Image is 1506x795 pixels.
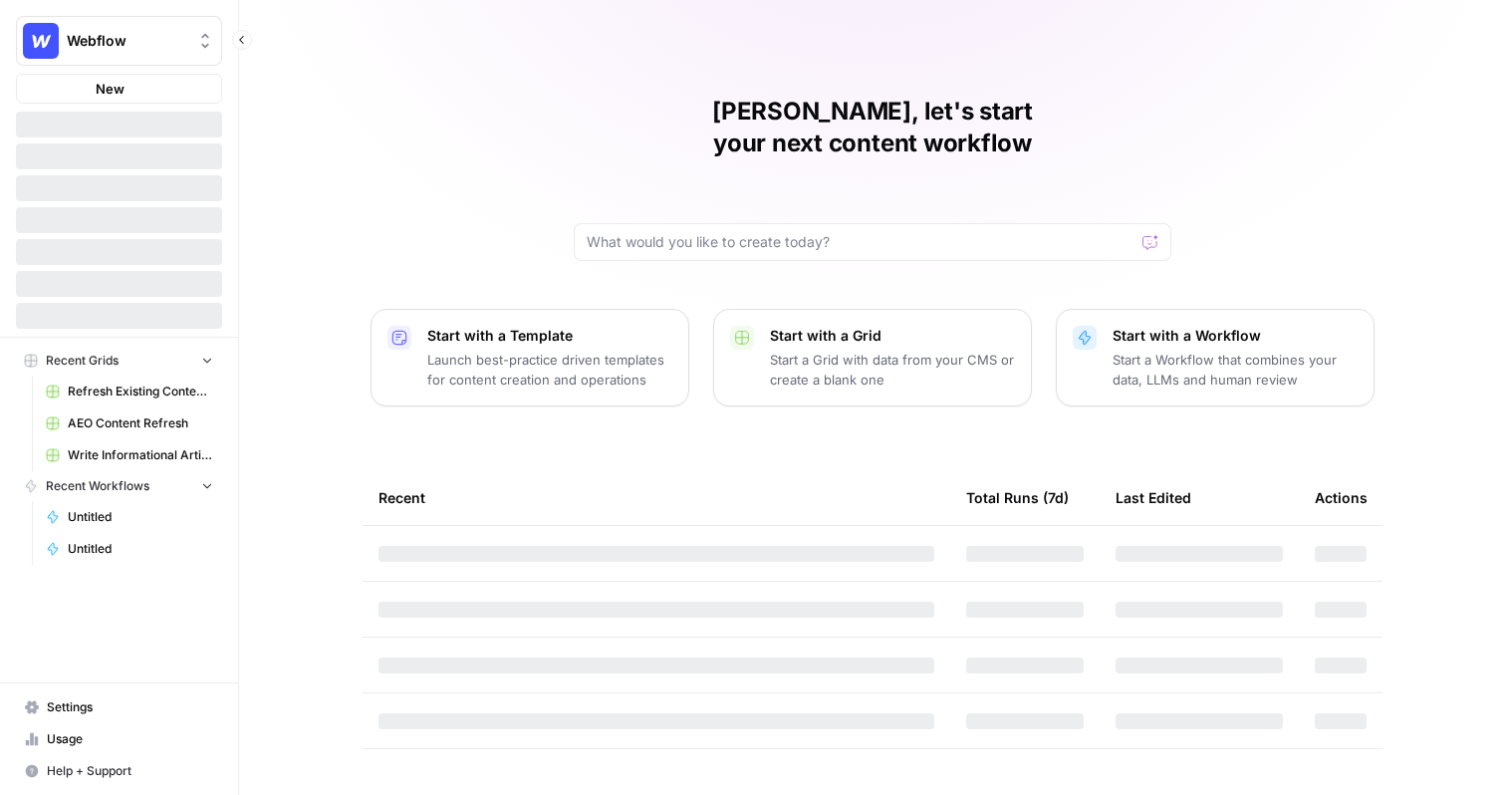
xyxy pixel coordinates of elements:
div: Actions [1315,470,1368,525]
span: Recent Workflows [46,477,149,495]
span: Usage [47,730,213,748]
button: Workspace: Webflow [16,16,222,66]
a: Settings [16,691,222,723]
a: Write Informational Article [37,439,222,471]
span: Settings [47,698,213,716]
span: Refresh Existing Content (3) [68,383,213,400]
span: AEO Content Refresh [68,414,213,432]
a: Usage [16,723,222,755]
p: Start with a Workflow [1113,326,1358,346]
div: Total Runs (7d) [966,470,1069,525]
button: Start with a WorkflowStart a Workflow that combines your data, LLMs and human review [1056,309,1375,406]
p: Start with a Template [427,326,672,346]
span: Help + Support [47,762,213,780]
p: Start with a Grid [770,326,1015,346]
input: What would you like to create today? [587,232,1134,252]
button: New [16,74,222,104]
button: Help + Support [16,755,222,787]
div: Recent [378,470,934,525]
span: Untitled [68,508,213,526]
p: Start a Workflow that combines your data, LLMs and human review [1113,350,1358,390]
button: Start with a GridStart a Grid with data from your CMS or create a blank one [713,309,1032,406]
p: Start a Grid with data from your CMS or create a blank one [770,350,1015,390]
button: Start with a TemplateLaunch best-practice driven templates for content creation and operations [371,309,689,406]
span: Recent Grids [46,352,119,370]
a: AEO Content Refresh [37,407,222,439]
span: New [96,79,125,99]
span: Webflow [67,31,187,51]
a: Untitled [37,501,222,533]
a: Untitled [37,533,222,565]
div: Last Edited [1116,470,1191,525]
span: Write Informational Article [68,446,213,464]
p: Launch best-practice driven templates for content creation and operations [427,350,672,390]
button: Recent Workflows [16,471,222,501]
span: Untitled [68,540,213,558]
a: Refresh Existing Content (3) [37,376,222,407]
img: Webflow Logo [23,23,59,59]
button: Recent Grids [16,346,222,376]
h1: [PERSON_NAME], let's start your next content workflow [574,96,1171,159]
